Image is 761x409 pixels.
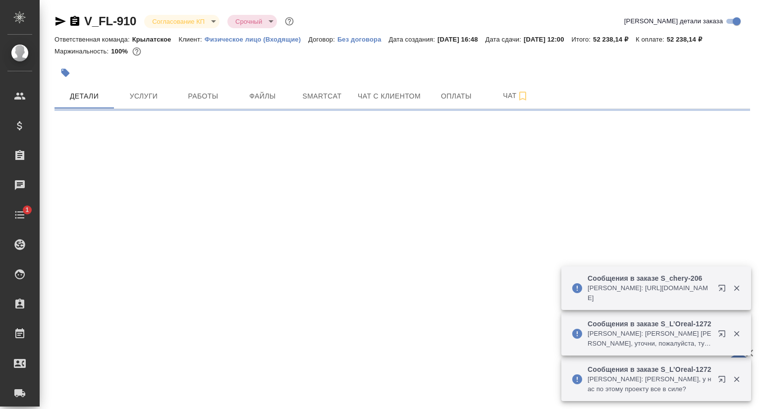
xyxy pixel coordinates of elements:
[572,36,593,43] p: Итого:
[111,48,130,55] p: 100%
[712,278,736,302] button: Открыть в новой вкладке
[130,45,143,58] button: 0.00 RUB;
[337,35,389,43] a: Без договора
[178,36,204,43] p: Клиент:
[227,15,277,28] div: Согласование КП
[358,90,421,102] span: Чат с клиентом
[84,14,136,28] a: V_FL-910
[60,90,108,102] span: Детали
[54,48,111,55] p: Маржинальность:
[149,17,208,26] button: Согласование КП
[588,329,711,349] p: [PERSON_NAME]: [PERSON_NAME] [PERSON_NAME], уточни, пожалуйста, тут все в силе у них?
[517,90,529,102] svg: Подписаться
[726,284,747,293] button: Закрыть
[712,324,736,348] button: Открыть в новой вкладке
[588,283,711,303] p: [PERSON_NAME]: [URL][DOMAIN_NAME]
[54,62,76,84] button: Добавить тэг
[205,36,309,43] p: Физическое лицо (Входящие)
[433,90,480,102] span: Оплаты
[486,36,524,43] p: Дата сдачи:
[636,36,667,43] p: К оплате:
[120,90,167,102] span: Услуги
[712,369,736,393] button: Открыть в новой вкладке
[492,90,540,102] span: Чат
[588,273,711,283] p: Сообщения в заказе S_chery-206
[624,16,723,26] span: [PERSON_NAME] детали заказа
[437,36,486,43] p: [DATE] 16:48
[588,319,711,329] p: Сообщения в заказе S_L’Oreal-1272
[19,205,35,215] span: 1
[308,36,337,43] p: Договор:
[726,375,747,384] button: Закрыть
[132,36,179,43] p: Крылатское
[588,374,711,394] p: [PERSON_NAME]: [PERSON_NAME], у нас по этому проекту все в силе?
[144,15,219,28] div: Согласование КП
[389,36,437,43] p: Дата создания:
[726,329,747,338] button: Закрыть
[54,15,66,27] button: Скопировать ссылку для ЯМессенджера
[588,364,711,374] p: Сообщения в заказе S_L’Oreal-1272
[205,35,309,43] a: Физическое лицо (Входящие)
[667,36,709,43] p: 52 238,14 ₽
[69,15,81,27] button: Скопировать ссылку
[179,90,227,102] span: Работы
[337,36,389,43] p: Без договора
[239,90,286,102] span: Файлы
[298,90,346,102] span: Smartcat
[524,36,572,43] p: [DATE] 12:00
[283,15,296,28] button: Доп статусы указывают на важность/срочность заказа
[232,17,265,26] button: Срочный
[2,203,37,227] a: 1
[593,36,636,43] p: 52 238,14 ₽
[54,36,132,43] p: Ответственная команда:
